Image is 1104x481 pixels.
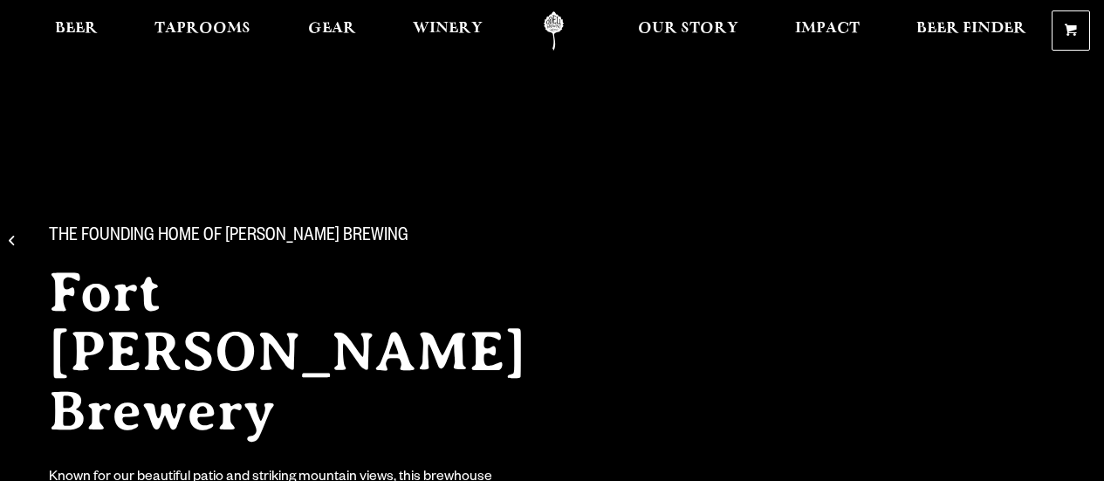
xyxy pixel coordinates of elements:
[44,11,109,51] a: Beer
[916,22,1026,36] span: Beer Finder
[521,11,586,51] a: Odell Home
[638,22,738,36] span: Our Story
[401,11,494,51] a: Winery
[154,22,250,36] span: Taprooms
[905,11,1038,51] a: Beer Finder
[795,22,860,36] span: Impact
[308,22,356,36] span: Gear
[49,263,593,441] h2: Fort [PERSON_NAME] Brewery
[49,226,408,249] span: The Founding Home of [PERSON_NAME] Brewing
[627,11,750,51] a: Our Story
[784,11,871,51] a: Impact
[413,22,483,36] span: Winery
[143,11,262,51] a: Taprooms
[297,11,367,51] a: Gear
[55,22,98,36] span: Beer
